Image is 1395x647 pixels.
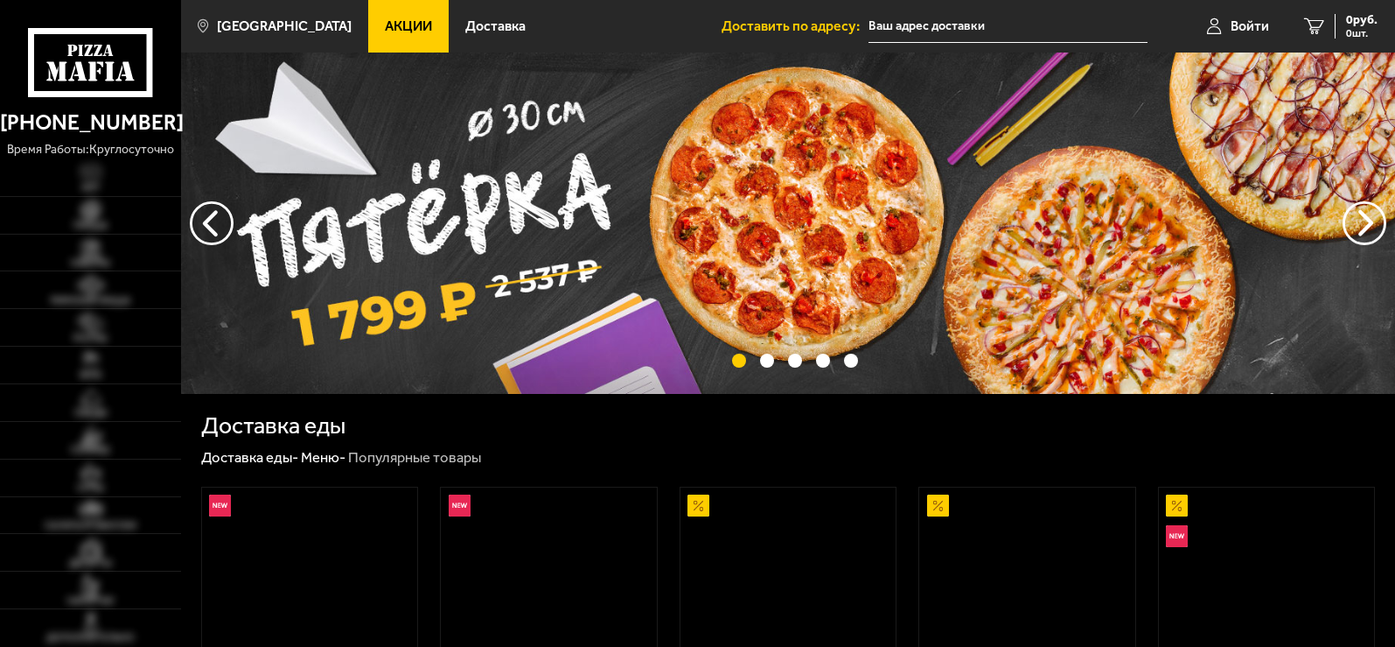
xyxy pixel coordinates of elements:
button: предыдущий [1343,201,1386,245]
button: точки переключения [816,354,830,368]
span: Доставка [465,19,526,33]
span: 0 руб. [1346,14,1378,26]
div: Популярные товары [348,448,481,468]
img: Новинка [1166,525,1188,547]
span: Акции [385,19,432,33]
span: Доставить по адресу: [722,19,868,33]
img: Новинка [209,495,231,517]
button: точки переключения [844,354,858,368]
button: точки переключения [760,354,774,368]
img: Акционный [687,495,709,517]
span: Войти [1231,19,1269,33]
button: точки переключения [788,354,802,368]
span: 0 шт. [1346,28,1378,39]
input: Ваш адрес доставки [868,11,1147,43]
a: Доставка еды- [201,448,298,466]
button: следующий [190,201,234,245]
span: [GEOGRAPHIC_DATA] [217,19,352,33]
a: Меню- [301,448,345,466]
img: Новинка [449,495,471,517]
img: Акционный [1166,495,1188,517]
h1: Доставка еды [201,414,345,438]
button: точки переключения [732,354,746,368]
img: Акционный [927,495,949,517]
